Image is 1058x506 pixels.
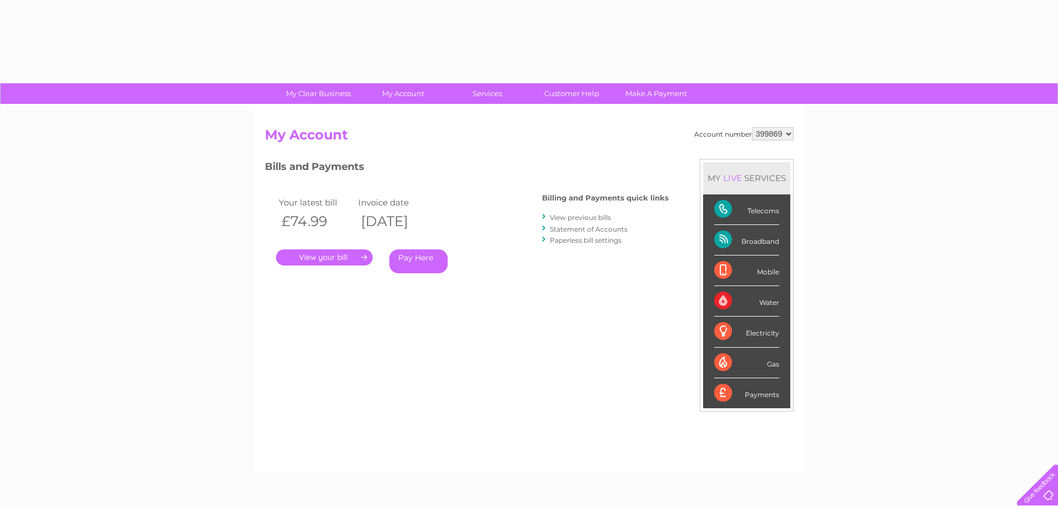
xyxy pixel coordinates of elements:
th: [DATE] [355,210,435,233]
td: Invoice date [355,195,435,210]
a: . [276,249,373,265]
div: Water [714,286,779,317]
a: Statement of Accounts [550,225,628,233]
div: LIVE [721,173,744,183]
a: My Account [357,83,449,104]
div: Broadband [714,225,779,255]
div: Telecoms [714,194,779,225]
h4: Billing and Payments quick links [542,194,669,202]
a: Paperless bill settings [550,236,621,244]
a: Services [442,83,533,104]
a: Make A Payment [610,83,702,104]
a: Pay Here [389,249,448,273]
a: My Clear Business [273,83,364,104]
a: Customer Help [526,83,618,104]
div: Electricity [714,317,779,347]
div: Account number [694,127,794,141]
h2: My Account [265,127,794,148]
div: Payments [714,378,779,408]
div: Mobile [714,255,779,286]
td: Your latest bill [276,195,356,210]
div: Gas [714,348,779,378]
a: View previous bills [550,213,611,222]
th: £74.99 [276,210,356,233]
h3: Bills and Payments [265,159,669,178]
div: MY SERVICES [703,162,790,194]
